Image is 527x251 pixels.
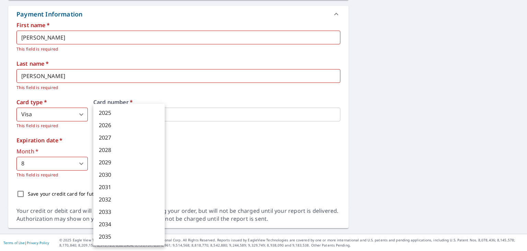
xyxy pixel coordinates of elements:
[93,181,165,193] li: 2031
[93,119,165,131] li: 2026
[93,156,165,168] li: 2029
[93,206,165,218] li: 2033
[93,218,165,230] li: 2034
[93,193,165,206] li: 2032
[93,230,165,243] li: 2035
[93,168,165,181] li: 2030
[93,107,165,119] li: 2025
[93,131,165,144] li: 2027
[93,144,165,156] li: 2028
